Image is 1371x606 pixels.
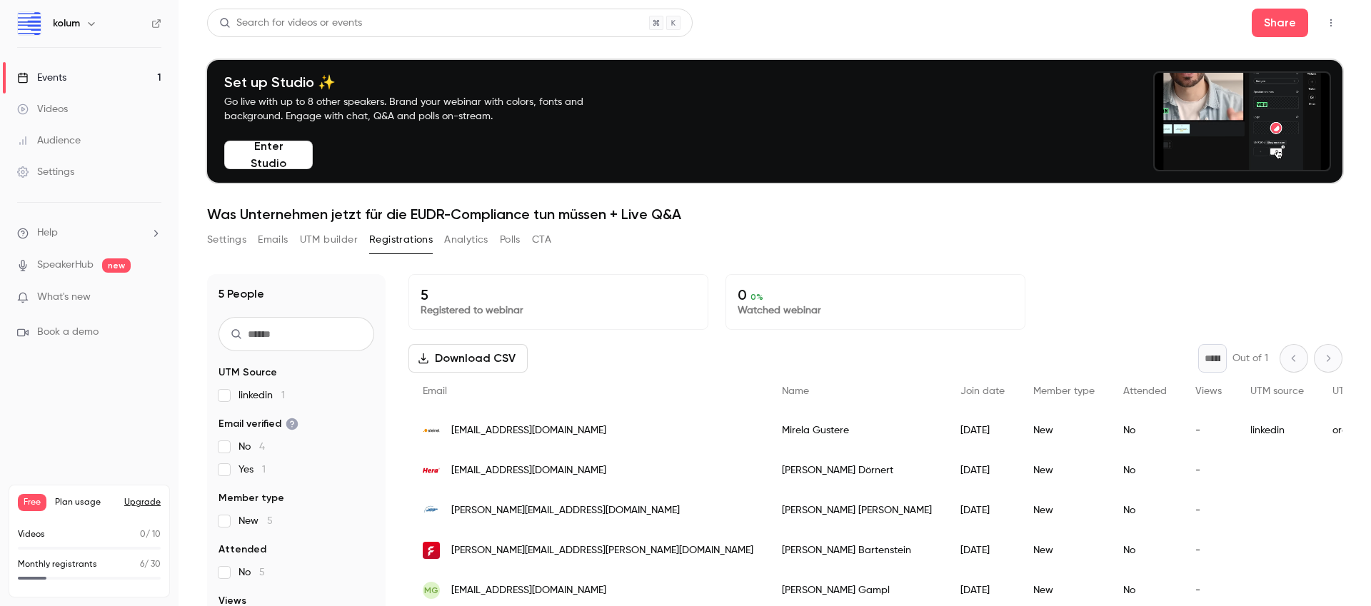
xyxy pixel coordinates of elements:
button: Registrations [369,228,433,251]
div: New [1019,530,1109,570]
p: Out of 1 [1232,351,1268,365]
span: 1 [281,390,285,400]
span: [PERSON_NAME][EMAIL_ADDRESS][DOMAIN_NAME] [451,503,680,518]
span: Plan usage [55,497,116,508]
div: Audience [17,133,81,148]
span: Email [423,386,447,396]
a: SpeakerHub [37,258,94,273]
div: New [1019,410,1109,450]
div: Settings [17,165,74,179]
button: Analytics [444,228,488,251]
button: Polls [500,228,521,251]
span: linkedin [238,388,285,403]
span: 0 [140,530,146,539]
button: UTM builder [300,228,358,251]
div: - [1181,490,1236,530]
h1: 5 People [219,286,264,303]
div: [PERSON_NAME] Bartenstein [768,530,946,570]
button: Upgrade [124,497,161,508]
span: new [102,258,131,273]
span: 5 [267,516,273,526]
div: Videos [17,102,68,116]
span: [EMAIL_ADDRESS][DOMAIN_NAME] [451,423,606,438]
span: MG [424,584,438,597]
button: Share [1252,9,1308,37]
img: kolum [18,12,41,35]
img: steinel.ro [423,428,440,433]
div: linkedin [1236,410,1318,450]
img: flyeralarm.com [423,542,440,559]
span: UTM source [1250,386,1304,396]
span: What's new [37,290,91,305]
div: - [1181,530,1236,570]
img: normagroup.com [423,502,440,519]
span: [PERSON_NAME][EMAIL_ADDRESS][PERSON_NAME][DOMAIN_NAME] [451,543,753,558]
div: [PERSON_NAME] [PERSON_NAME] [768,490,946,530]
span: Attended [1123,386,1167,396]
span: Name [782,386,809,396]
div: Mirela Gustere [768,410,946,450]
div: New [1019,490,1109,530]
span: 4 [259,442,265,452]
button: Settings [207,228,246,251]
span: [EMAIL_ADDRESS][DOMAIN_NAME] [451,583,606,598]
div: [DATE] [946,410,1019,450]
span: Yes [238,463,266,477]
button: Download CSV [408,344,528,373]
span: Views [1195,386,1222,396]
span: 0 % [750,292,763,302]
p: Monthly registrants [18,558,97,571]
span: No [238,440,265,454]
span: Join date [960,386,1005,396]
span: Member type [1033,386,1095,396]
button: CTA [532,228,551,251]
div: New [1019,450,1109,490]
div: Events [17,71,66,85]
button: Enter Studio [224,141,313,169]
span: No [238,565,265,580]
span: 5 [259,567,265,577]
div: [DATE] [946,490,1019,530]
span: Attended [219,542,266,557]
div: No [1109,450,1181,490]
h1: Was Unternehmen jetzt für die EUDR-Compliance tun müssen + Live Q&A [207,206,1342,223]
span: Help [37,226,58,241]
span: Email verified [219,417,298,431]
button: Emails [258,228,288,251]
div: Search for videos or events [219,16,362,31]
span: Member type [219,491,284,505]
h4: Set up Studio ✨ [224,74,617,91]
h6: kolum [53,16,80,31]
div: No [1109,530,1181,570]
p: Registered to webinar [421,303,696,318]
span: 6 [140,560,144,569]
p: 0 [738,286,1013,303]
span: 1 [262,465,266,475]
p: Go live with up to 8 other speakers. Brand your webinar with colors, fonts and background. Engage... [224,95,617,123]
span: Free [18,494,46,511]
p: Videos [18,528,45,541]
div: - [1181,410,1236,450]
p: / 10 [140,528,161,541]
div: [DATE] [946,450,1019,490]
img: hera-online.de [423,462,440,479]
div: No [1109,410,1181,450]
div: - [1181,450,1236,490]
p: 5 [421,286,696,303]
span: UTM Source [219,365,277,380]
span: [EMAIL_ADDRESS][DOMAIN_NAME] [451,463,606,478]
span: Book a demo [37,325,99,340]
p: / 30 [140,558,161,571]
div: No [1109,490,1181,530]
span: New [238,514,273,528]
li: help-dropdown-opener [17,226,161,241]
div: [PERSON_NAME] Dörnert [768,450,946,490]
div: [DATE] [946,530,1019,570]
iframe: Noticeable Trigger [144,291,161,304]
p: Watched webinar [738,303,1013,318]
